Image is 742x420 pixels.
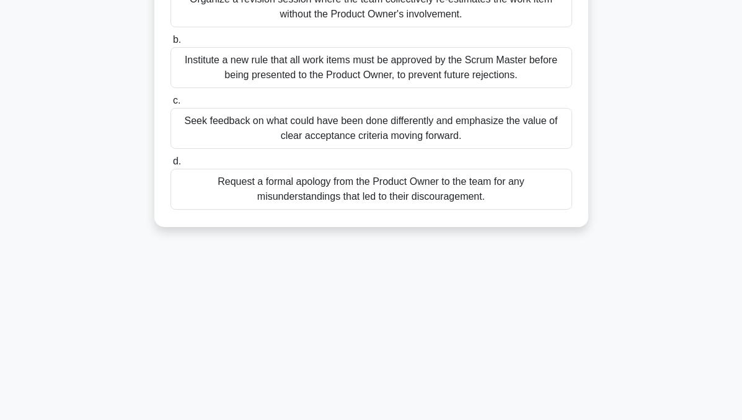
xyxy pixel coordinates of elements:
span: c. [173,95,180,105]
div: Seek feedback on what could have been done differently and emphasize the value of clear acceptanc... [170,108,572,149]
div: Request a formal apology from the Product Owner to the team for any misunderstandings that led to... [170,169,572,210]
span: b. [173,34,181,45]
span: d. [173,156,181,166]
div: Institute a new rule that all work items must be approved by the Scrum Master before being presen... [170,47,572,88]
